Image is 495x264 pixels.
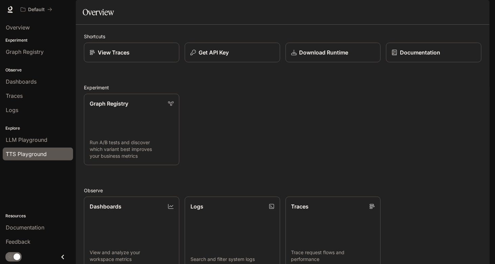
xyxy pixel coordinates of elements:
p: Download Runtime [299,48,348,57]
a: Graph RegistryRun A/B tests and discover which variant best improves your business metrics [84,94,179,165]
h1: Overview [83,5,114,19]
p: Dashboards [90,202,121,211]
p: Traces [291,202,309,211]
a: View Traces [84,43,179,62]
button: All workspaces [18,3,55,16]
p: Documentation [400,48,440,57]
a: Download Runtime [286,43,381,62]
p: Run A/B tests and discover which variant best improves your business metrics [90,139,174,159]
button: Get API Key [185,43,280,62]
h2: Observe [84,187,481,194]
h2: Experiment [84,84,481,91]
p: Trace request flows and performance [291,249,375,263]
p: Default [28,7,45,13]
p: View Traces [98,48,130,57]
p: Get API Key [199,48,229,57]
p: Graph Registry [90,100,128,108]
p: Logs [190,202,203,211]
p: Search and filter system logs [190,256,274,263]
h2: Shortcuts [84,33,481,40]
p: View and analyze your workspace metrics [90,249,174,263]
a: Documentation [386,43,481,62]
